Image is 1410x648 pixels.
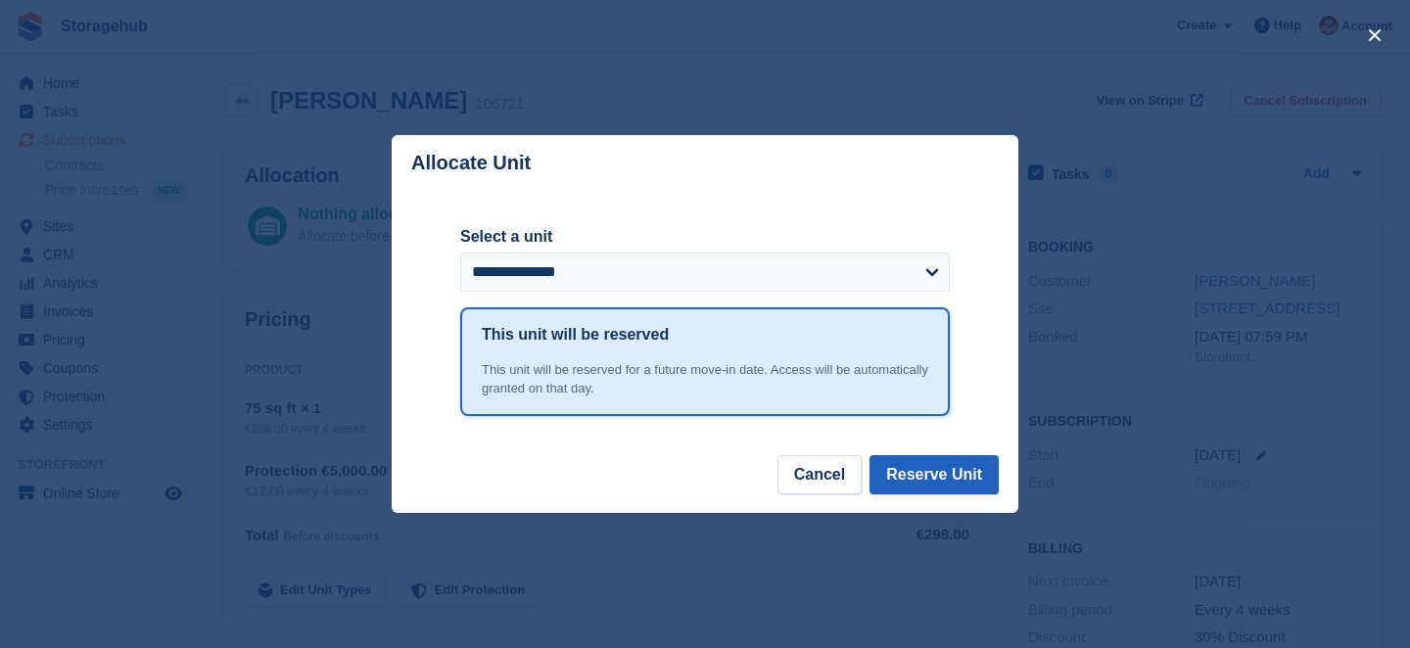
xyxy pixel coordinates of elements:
[411,152,531,174] p: Allocate Unit
[482,323,669,347] h1: This unit will be reserved
[869,455,999,494] button: Reserve Unit
[460,225,950,249] label: Select a unit
[482,360,928,398] div: This unit will be reserved for a future move-in date. Access will be automatically granted on tha...
[1359,20,1390,51] button: close
[777,455,862,494] button: Cancel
